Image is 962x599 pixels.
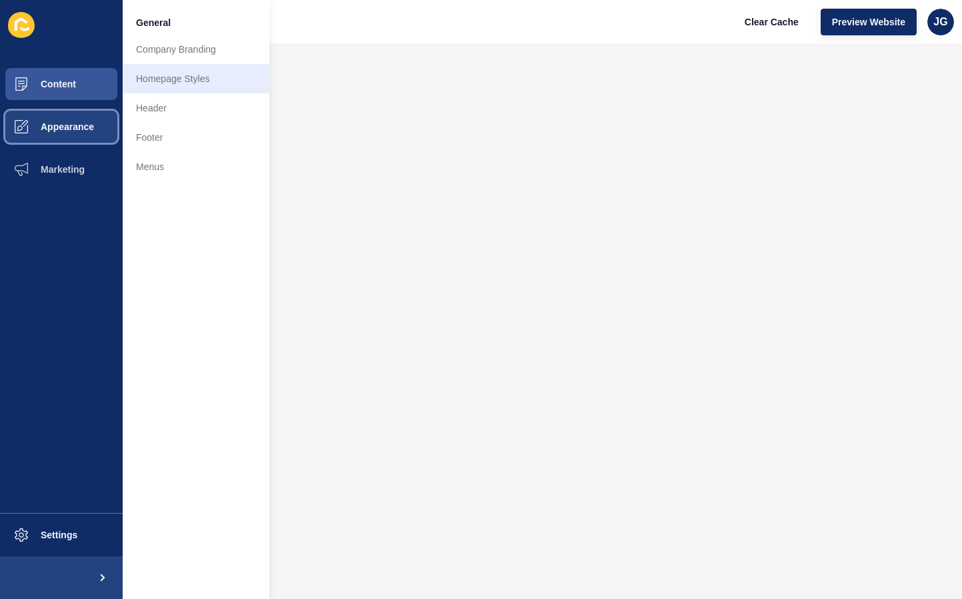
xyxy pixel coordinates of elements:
[933,15,947,29] span: JG
[123,35,269,64] a: Company Branding
[745,15,799,29] span: Clear Cache
[123,152,269,181] a: Menus
[136,16,171,29] span: General
[123,123,269,152] a: Footer
[123,93,269,123] a: Header
[832,15,905,29] span: Preview Website
[733,9,810,35] button: Clear Cache
[821,9,917,35] button: Preview Website
[123,64,269,93] a: Homepage Styles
